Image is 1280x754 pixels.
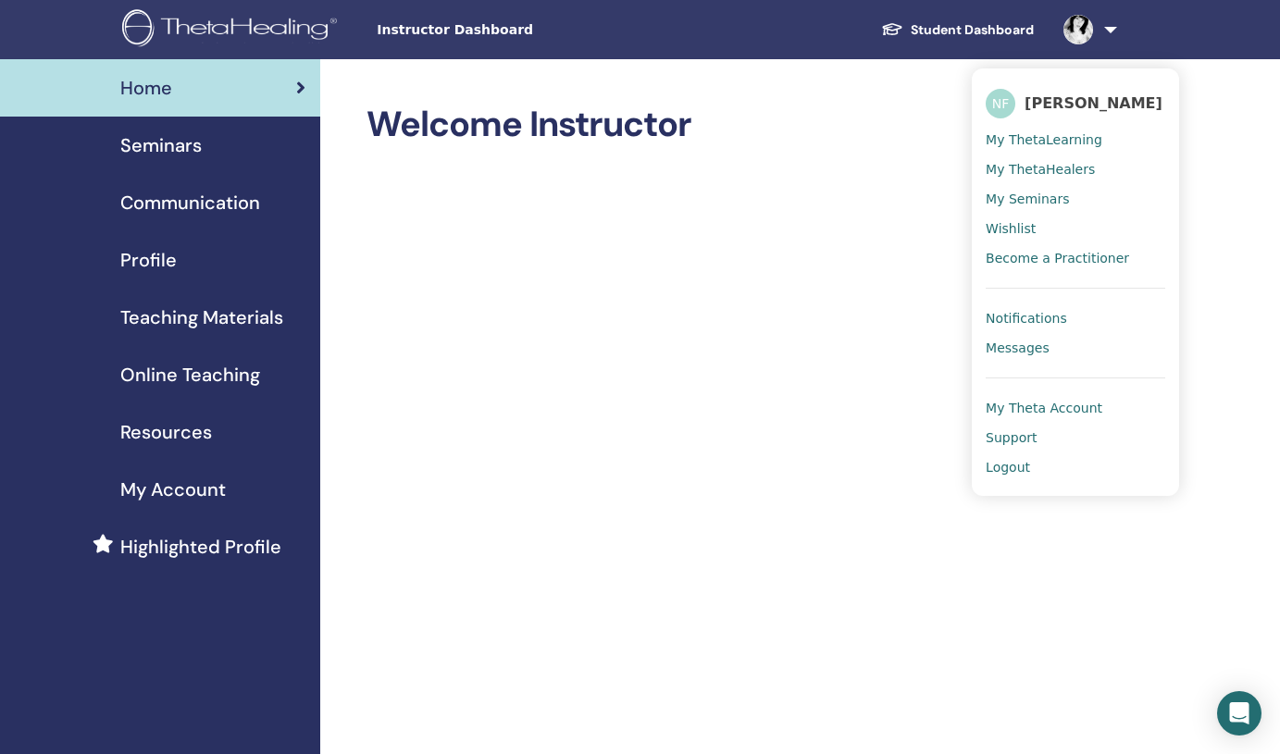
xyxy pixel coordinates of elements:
[986,82,1165,125] a: NF[PERSON_NAME]
[986,310,1067,327] span: Notifications
[986,459,1030,476] span: Logout
[120,189,260,216] span: Communication
[120,418,212,446] span: Resources
[986,214,1165,243] a: Wishlist
[122,9,343,51] img: logo.png
[120,476,226,503] span: My Account
[367,104,1113,146] h2: Welcome Instructor
[120,246,177,274] span: Profile
[986,333,1165,363] a: Messages
[986,400,1102,416] span: My Theta Account
[986,220,1036,237] span: Wishlist
[866,13,1049,47] a: Student Dashboard
[1063,15,1093,44] img: default.jpg
[986,423,1165,452] a: Support
[986,184,1165,214] a: My Seminars
[881,21,903,37] img: graduation-cap-white.svg
[986,250,1129,266] span: Become a Practitioner
[1217,691,1261,735] div: Open Intercom Messenger
[1025,93,1162,113] span: [PERSON_NAME]
[377,20,654,40] span: Instructor Dashboard
[120,361,260,389] span: Online Teaching
[120,131,202,159] span: Seminars
[986,125,1165,155] a: My ThetaLearning
[986,191,1069,207] span: My Seminars
[986,303,1165,333] a: Notifications
[986,340,1050,356] span: Messages
[986,161,1095,178] span: My ThetaHealers
[986,131,1102,148] span: My ThetaLearning
[986,393,1165,423] a: My Theta Account
[986,243,1165,273] a: Become a Practitioner
[986,89,1015,118] span: NF
[120,303,283,331] span: Teaching Materials
[120,74,172,102] span: Home
[986,155,1165,184] a: My ThetaHealers
[120,533,281,561] span: Highlighted Profile
[986,429,1037,446] span: Support
[986,452,1165,482] a: Logout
